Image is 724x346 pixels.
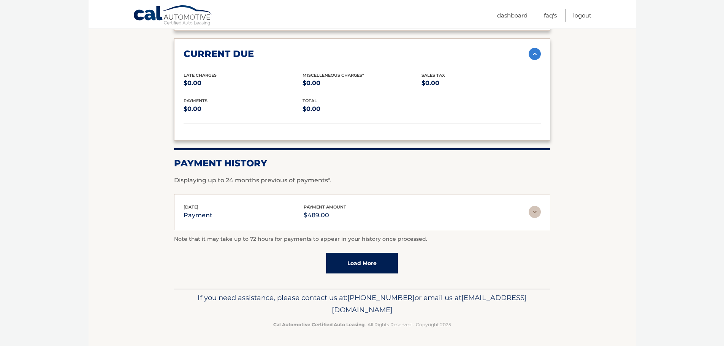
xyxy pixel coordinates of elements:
[497,9,528,22] a: Dashboard
[179,321,545,329] p: - All Rights Reserved - Copyright 2025
[184,78,303,88] p: $0.00
[421,78,540,88] p: $0.00
[184,73,217,78] span: Late Charges
[573,9,591,22] a: Logout
[273,322,364,327] strong: Cal Automotive Certified Auto Leasing
[133,5,213,27] a: Cal Automotive
[174,176,550,185] p: Displaying up to 24 months previous of payments*.
[184,210,212,221] p: payment
[184,98,208,103] span: payments
[544,9,557,22] a: FAQ's
[184,204,198,210] span: [DATE]
[174,158,550,169] h2: Payment History
[303,78,421,88] p: $0.00
[184,48,254,60] h2: current due
[304,210,346,221] p: $489.00
[529,48,541,60] img: accordion-active.svg
[304,204,346,210] span: payment amount
[421,73,445,78] span: Sales Tax
[326,253,398,273] a: Load More
[347,293,415,302] span: [PHONE_NUMBER]
[174,235,550,244] p: Note that it may take up to 72 hours for payments to appear in your history once processed.
[529,206,541,218] img: accordion-rest.svg
[184,104,303,114] p: $0.00
[179,292,545,316] p: If you need assistance, please contact us at: or email us at
[303,73,364,78] span: Miscelleneous Charges*
[303,104,421,114] p: $0.00
[303,98,317,103] span: total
